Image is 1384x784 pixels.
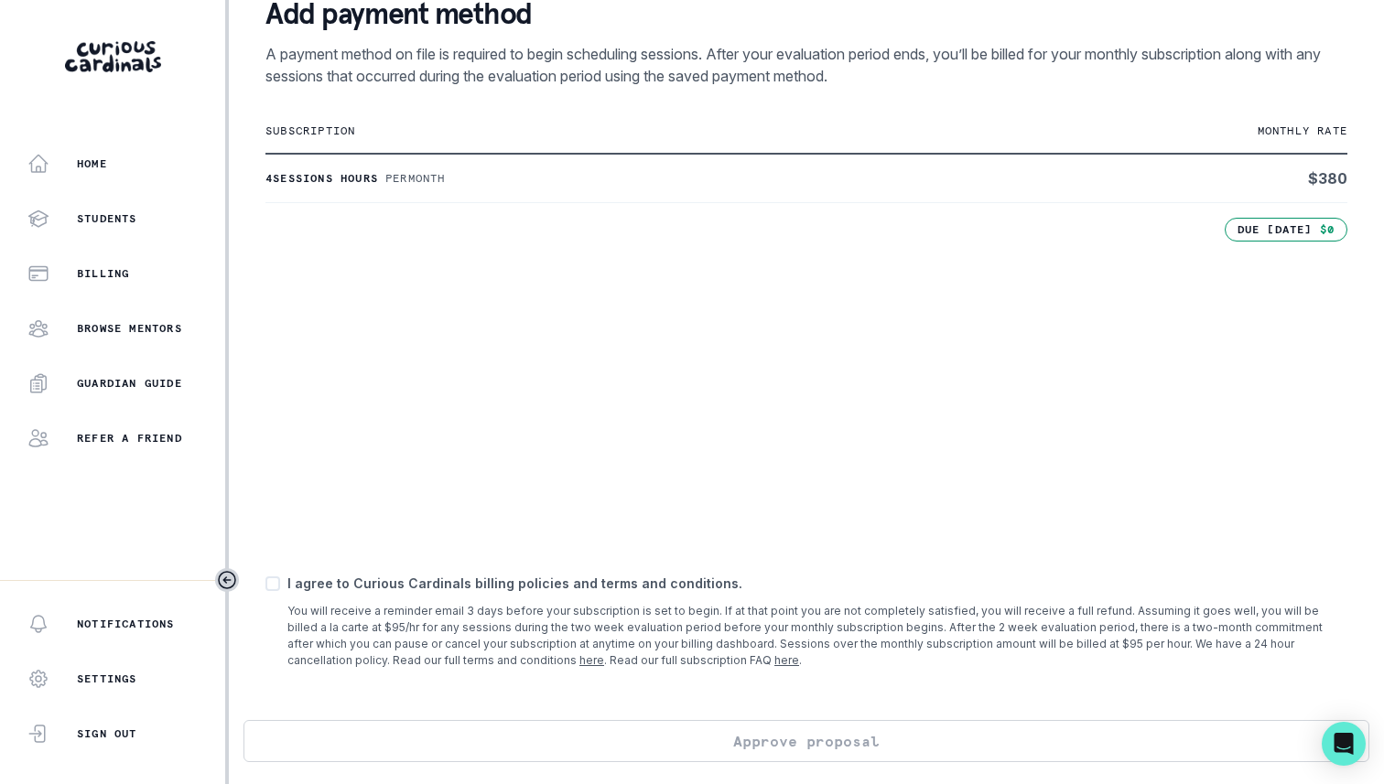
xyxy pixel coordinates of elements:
p: Refer a friend [77,431,182,446]
p: 4 sessions hours [265,171,378,186]
a: here [774,653,799,667]
p: Sign Out [77,726,137,741]
p: Billing [77,266,129,281]
p: Notifications [77,617,175,631]
p: $0 [1320,222,1335,237]
button: Toggle sidebar [215,568,239,592]
p: A payment method on file is required to begin scheduling sessions. After your evaluation period e... [265,43,1347,87]
p: Students [77,211,137,226]
img: Curious Cardinals Logo [65,41,161,72]
button: Approve proposal [243,720,1369,762]
iframe: Secure payment input frame [262,238,1351,548]
p: Guardian Guide [77,376,182,391]
p: Due [DATE] [1238,222,1313,237]
p: monthly rate [987,124,1347,138]
p: Browse Mentors [77,321,182,336]
div: Open Intercom Messenger [1322,722,1366,766]
a: here [579,653,604,667]
p: Settings [77,671,137,686]
p: Per month [385,171,446,186]
p: subscription [265,124,987,138]
p: Home [77,156,107,171]
td: $ 380 [987,154,1347,203]
p: You will receive a reminder email 3 days before your subscription is set to begin. If at that poi... [287,603,1347,669]
p: I agree to Curious Cardinals billing policies and terms and conditions. [287,574,1347,593]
